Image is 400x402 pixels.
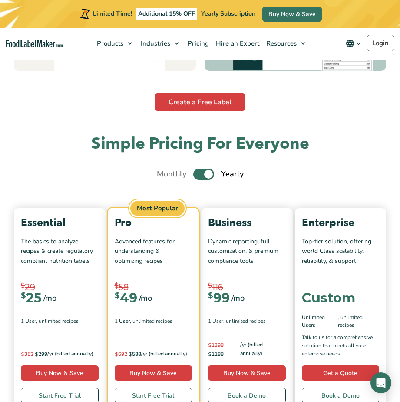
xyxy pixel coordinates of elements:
span: Hire an Expert [213,39,260,48]
span: $ [115,292,120,299]
p: Business [208,215,286,231]
span: , Unlimited Recipes [36,317,79,325]
span: , Unlimited Recipes [223,317,266,325]
a: Hire an Expert [212,28,262,59]
span: $ [208,281,212,291]
span: $ [208,342,212,348]
p: Dynamic reporting, full customization, & premium compliance tools [208,237,286,276]
del: 352 [21,351,33,358]
p: Top-tier solution, offering world Class scalability, reliability, & support [302,237,380,276]
span: $ [129,351,132,357]
span: /mo [231,292,245,304]
span: 116 [212,281,223,294]
span: $ [21,292,26,299]
a: Products [93,28,136,59]
span: , Unlimited Recipes [338,313,379,329]
span: Additional 15% OFF [136,8,197,20]
span: /yr (billed annually) [240,341,286,358]
span: 1 User [115,317,130,325]
span: /mo [139,292,152,304]
span: Industries [138,39,171,48]
span: $ [208,351,212,357]
span: /mo [43,292,56,304]
a: Pricing [183,28,212,59]
a: Get a Quote [302,365,380,381]
div: 49 [115,292,137,305]
span: /yr (billed annually) [47,350,93,359]
span: $ [115,281,119,291]
div: 99 [208,292,230,305]
a: Resources [262,28,310,59]
button: Change language [340,35,367,52]
a: Buy Now & Save [115,365,192,381]
h2: Simple Pricing For Everyone [14,133,386,154]
span: 588 [115,350,141,359]
span: Pricing [185,39,210,48]
span: $ [21,351,24,357]
span: $ [35,351,38,357]
span: $ [208,292,213,299]
span: Monthly [157,168,186,180]
del: 692 [115,351,127,358]
a: Create a Free Label [155,93,245,111]
span: , Unlimited Recipes [130,317,172,325]
label: Toggle [193,169,214,180]
span: 1 User [21,317,36,325]
span: /yr (billed annually) [141,350,187,359]
span: $ [115,351,118,357]
span: Resources [264,39,298,48]
p: Essential [21,215,99,231]
a: Food Label Maker homepage [6,40,63,47]
p: Talk to us for a comprehensive solution that meets all your enterprise needs [302,333,380,359]
span: Products [94,39,124,48]
span: Yearly [221,168,244,180]
div: Open Intercom Messenger [370,372,391,393]
span: Unlimited Users [302,313,338,329]
a: Login [367,35,394,51]
a: Buy Now & Save [21,365,99,381]
span: 29 [25,281,35,294]
span: 1 User [208,317,223,325]
a: Industries [136,28,183,59]
p: Enterprise [302,215,380,231]
p: The basics to analyze recipes & create regulatory compliant nutrition labels [21,237,99,276]
span: Most Popular [129,199,186,217]
span: $ [21,281,25,291]
span: Yearly Subscription [201,10,255,18]
div: 25 [21,292,42,305]
span: Limited Time! [93,10,132,18]
div: Custom [302,292,355,305]
a: Buy Now & Save [262,7,322,22]
span: 1188 [208,341,240,358]
span: 58 [119,281,129,294]
del: 1398 [208,342,224,349]
a: Buy Now & Save [208,365,286,381]
p: Advanced features for understanding & optimizing recipes [115,237,192,276]
p: Pro [115,215,192,231]
span: 299 [21,350,47,359]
